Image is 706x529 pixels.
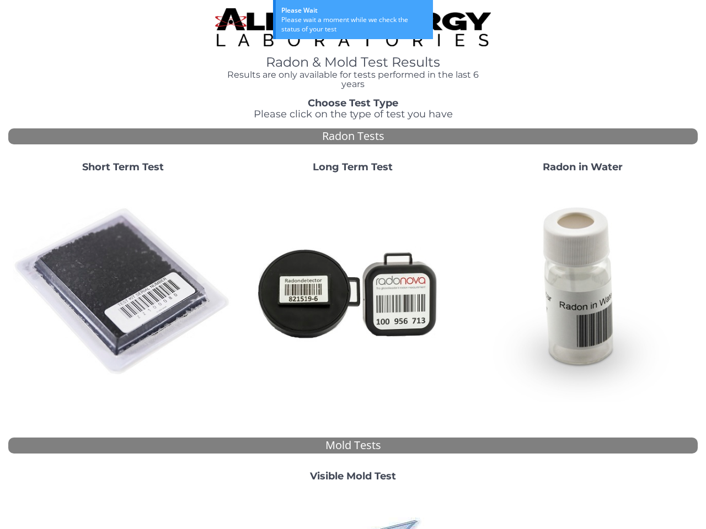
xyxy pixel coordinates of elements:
img: RadoninWater.jpg [472,182,693,403]
img: Radtrak2vsRadtrak3.jpg [243,182,464,403]
div: Please wait a moment while we check the status of your test [281,15,427,34]
h1: Radon & Mold Test Results [215,55,491,69]
div: Please Wait [281,6,427,15]
div: Radon Tests [8,128,698,144]
strong: Visible Mold Test [310,470,396,482]
strong: Choose Test Type [308,97,398,109]
span: Please click on the type of test you have [254,108,453,120]
div: Mold Tests [8,438,698,454]
img: ShortTerm.jpg [13,182,234,403]
strong: Short Term Test [82,161,164,173]
img: TightCrop.jpg [215,8,491,46]
strong: Radon in Water [543,161,623,173]
strong: Long Term Test [313,161,393,173]
h4: Results are only available for tests performed in the last 6 years [215,70,491,89]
